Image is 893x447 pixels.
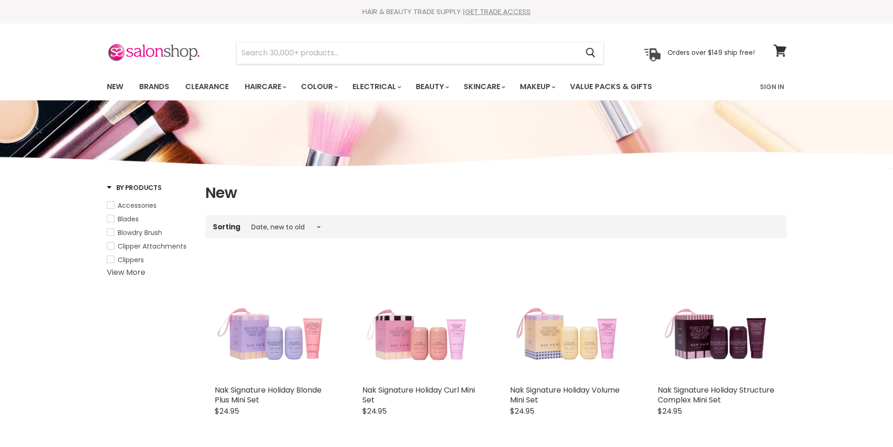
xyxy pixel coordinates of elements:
[563,77,659,97] a: Value Packs & Gifts
[658,406,682,417] span: $24.95
[238,77,292,97] a: Haircare
[107,214,194,224] a: Blades
[205,183,787,203] h1: New
[118,214,139,224] span: Blades
[213,223,240,231] label: Sorting
[178,77,236,97] a: Clearance
[118,242,187,251] span: Clipper Attachments
[118,201,157,210] span: Accessories
[118,255,144,265] span: Clippers
[409,77,455,97] a: Beauty
[95,73,798,100] nav: Main
[95,7,798,16] div: HAIR & BEAUTY TRADE SUPPLY |
[465,7,531,16] a: GET TRADE ACCESS
[510,406,534,417] span: $24.95
[658,385,774,405] a: Nak Signature Holiday Structure Complex Mini Set
[107,200,194,211] a: Accessories
[658,261,777,380] img: Nak Signature Holiday Structure Complex Mini Set
[362,261,482,380] img: Nak Signature Holiday Curl Mini Set
[215,261,334,380] img: Nak Signature Holiday Blonde Plus Mini Set
[668,48,755,57] p: Orders over $149 ship free!
[510,385,620,405] a: Nak Signature Holiday Volume Mini Set
[107,267,145,278] a: View More
[100,73,707,100] ul: Main menu
[345,77,407,97] a: Electrical
[237,42,578,64] input: Search
[215,385,322,405] a: Nak Signature Holiday Blonde Plus Mini Set
[107,183,162,192] h3: By Products
[294,77,344,97] a: Colour
[578,42,603,64] button: Search
[236,42,604,64] form: Product
[132,77,176,97] a: Brands
[457,77,511,97] a: Skincare
[215,406,239,417] span: $24.95
[118,228,162,237] span: Blowdry Brush
[107,227,194,238] a: Blowdry Brush
[100,77,130,97] a: New
[754,77,790,97] a: Sign In
[510,261,630,380] img: Nak Signature Holiday Volume Mini Set
[513,77,561,97] a: Makeup
[362,406,387,417] span: $24.95
[362,385,475,405] a: Nak Signature Holiday Curl Mini Set
[107,241,194,251] a: Clipper Attachments
[107,255,194,265] a: Clippers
